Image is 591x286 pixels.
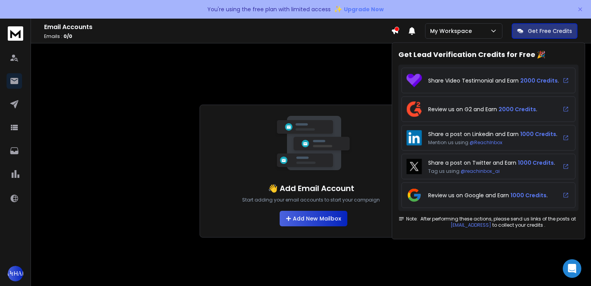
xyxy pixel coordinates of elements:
span: ✨ [334,4,342,15]
a: [EMAIL_ADDRESS] [451,222,491,228]
div: Open Intercom Messenger [563,259,581,278]
p: Emails : [44,33,391,40]
span: 1000 Credits [520,130,556,138]
span: @ReachInbox [470,139,502,146]
h1: Email Accounts [44,22,391,32]
button: Get Free Credits [512,23,577,39]
p: Review us on Google and Earn . [428,191,548,199]
p: My Workspace [430,27,475,35]
span: 2000 Credits [499,105,536,113]
span: 1000 Credits [518,159,554,167]
button: ✨Upgrade Now [334,2,384,17]
a: Share a post on Twitter and Earn 1000 Credits.Tag us using @reachinbox_ai [401,154,576,179]
span: Upgrade Now [344,5,384,13]
p: After performing these actions, please send us links of the posts at to collect your credits . [418,216,579,228]
h2: Get Lead Verification Credits for Free 🎉 [398,49,579,60]
a: Review us on Google and Earn 1000 Credits. [401,183,576,208]
p: Mention us using [428,140,557,146]
p: You're using the free plan with limited access [207,5,331,13]
p: Get Free Credits [528,27,572,35]
span: @reachinbox_ai [461,168,500,174]
p: Share a post on Linkedin and Earn . [428,130,557,138]
button: ΑϞHΑR [8,266,23,281]
span: 1000 Credits [511,191,547,199]
p: Tag us using [428,168,555,174]
p: Share Video Testimonial and Earn . [428,77,559,84]
a: Share Video Testimonial and Earn 2000 Credits. [401,68,576,93]
p: Start adding your email accounts to start your campaign [242,197,380,203]
p: Review us on G2 and Earn . [428,105,537,113]
button: Add New Mailbox [280,211,347,226]
img: logo [8,26,23,41]
span: 2000 Credits [520,77,558,84]
a: Share a post on Linkedin and Earn 1000 Credits.Mention us using @ReachInbox [401,125,576,151]
h1: 👋 Add Email Account [268,183,354,194]
span: 0 / 0 [63,33,72,40]
p: Share a post on Twitter and Earn . [428,159,555,167]
span: Note: [398,216,418,222]
a: Review us on G2 and Earn 2000 Credits. [401,96,576,122]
